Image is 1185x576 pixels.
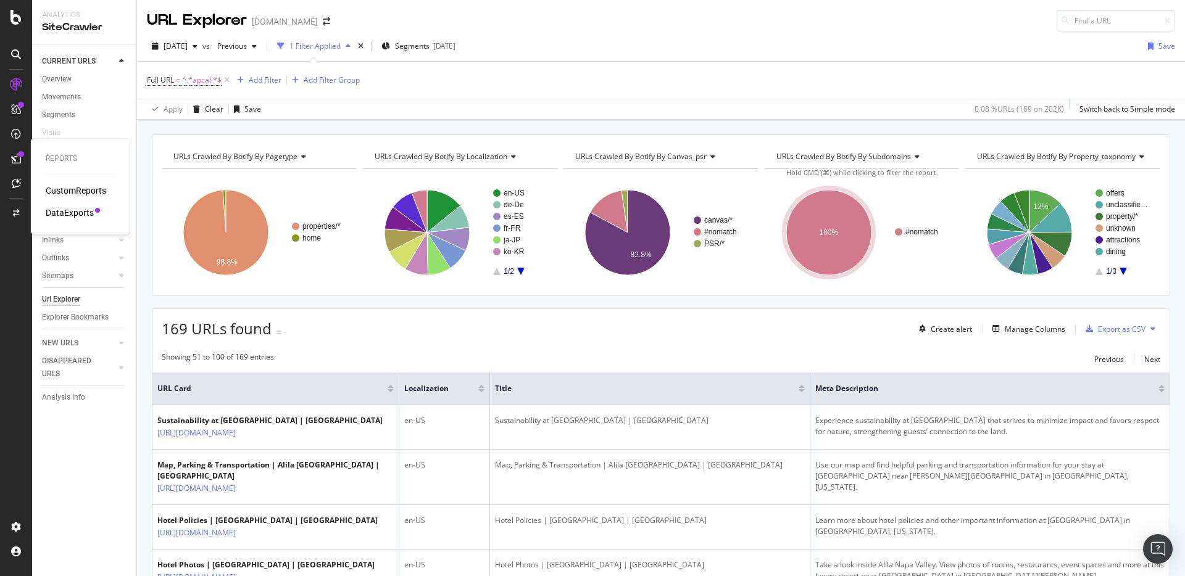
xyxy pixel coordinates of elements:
text: properties/* [302,222,341,231]
text: PSR/* [704,239,725,248]
h4: URLs Crawled By Botify By property_taxonomy [975,147,1154,167]
span: 2025 Sep. 5th [164,41,188,51]
svg: A chart. [765,179,960,286]
svg: A chart. [563,179,759,286]
span: URLs Crawled By Botify By localization [375,151,507,162]
text: #nomatch [704,228,737,236]
a: Movements [42,91,128,104]
button: Export as CSV [1081,319,1145,339]
span: Segments [395,41,430,51]
div: Sitemaps [42,269,73,282]
div: CURRENT URLS [42,55,96,68]
div: arrow-right-arrow-left [323,17,330,26]
text: ja-JP [503,236,520,244]
div: Next [1144,354,1160,364]
button: Switch back to Simple mode [1075,99,1175,119]
text: offers [1106,189,1125,197]
text: canvas/* [704,216,733,224]
h4: URLs Crawled By Botify By canvas_psr [573,147,747,167]
div: 0.08 % URLs ( 169 on 202K ) [975,104,1064,114]
div: Export as CSV [1098,324,1145,334]
div: Hotel Policies | [GEOGRAPHIC_DATA] | [GEOGRAPHIC_DATA] [157,515,378,526]
text: 100% [819,228,838,237]
span: = [176,75,180,85]
div: 1 Filter Applied [289,41,341,51]
span: Previous [212,41,247,51]
div: Movements [42,91,81,104]
text: 82.8% [631,250,652,259]
text: ko-KR [504,247,525,256]
a: DataExports [46,207,94,219]
text: es-ES [504,212,524,221]
div: Showing 51 to 100 of 169 entries [162,352,274,366]
h4: URLs Crawled By Botify By subdomains [774,147,949,167]
div: NEW URLS [42,337,78,350]
span: vs [202,41,212,51]
div: Learn more about hotel policies and other important information at [GEOGRAPHIC_DATA] in [GEOGRAPH... [815,515,1165,537]
button: Create alert [914,319,972,339]
div: Explorer Bookmarks [42,311,109,324]
div: Analytics [42,10,127,20]
button: Segments[DATE] [376,36,460,56]
button: Apply [147,99,183,119]
div: Map, Parking & Transportation | Alila [GEOGRAPHIC_DATA] | [GEOGRAPHIC_DATA] [495,459,805,471]
text: unclassifie… [1106,200,1148,209]
div: Open Intercom Messenger [1143,534,1173,564]
div: times [355,40,366,52]
a: CustomReports [46,184,106,197]
a: Inlinks [42,234,115,247]
input: Find a URL [1057,10,1175,31]
text: de-De [504,200,524,209]
div: Clear [205,104,223,114]
h4: URLs Crawled By Botify By localization [372,147,547,167]
div: Add Filter [249,75,281,85]
div: Switch back to Simple mode [1079,104,1175,114]
text: 1/2 [504,267,514,276]
text: dining [1106,247,1126,256]
span: URLs Crawled By Botify By subdomains [776,151,911,162]
text: home [302,234,321,242]
svg: A chart. [363,179,558,286]
div: URL Explorer [147,10,247,31]
div: en-US [404,459,484,471]
img: Equal [276,331,281,334]
div: Hotel Policies | [GEOGRAPHIC_DATA] | [GEOGRAPHIC_DATA] [495,515,805,526]
text: property/* [1106,212,1138,221]
div: Url Explorer [42,293,80,306]
a: DISAPPEARED URLS [42,355,115,381]
div: Outlinks [42,252,69,265]
a: Segments [42,109,128,121]
a: Explorer Bookmarks [42,311,128,324]
div: Segments [42,109,75,121]
span: Full URL [147,75,174,85]
div: [DATE] [433,41,455,51]
svg: A chart. [162,179,357,286]
button: 1 Filter Applied [272,36,355,56]
div: en-US [404,415,484,426]
text: en-US [504,189,525,197]
a: Visits [42,126,73,139]
div: Analysis Info [42,391,85,404]
span: URLs Crawled By Botify By pagetype [173,151,297,162]
a: Overview [42,73,128,86]
svg: A chart. [965,179,1160,286]
a: Url Explorer [42,293,128,306]
span: URLs Crawled By Botify By property_taxonomy [977,151,1136,162]
button: Save [1143,36,1175,56]
div: DISAPPEARED URLS [42,355,104,381]
button: Add Filter Group [287,73,360,88]
button: Add Filter [232,73,281,88]
div: en-US [404,515,484,526]
div: Create alert [931,324,972,334]
span: Meta Description [815,383,1140,394]
div: Add Filter Group [304,75,360,85]
div: Apply [164,104,183,114]
span: localization [404,383,460,394]
div: Manage Columns [1005,324,1065,334]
